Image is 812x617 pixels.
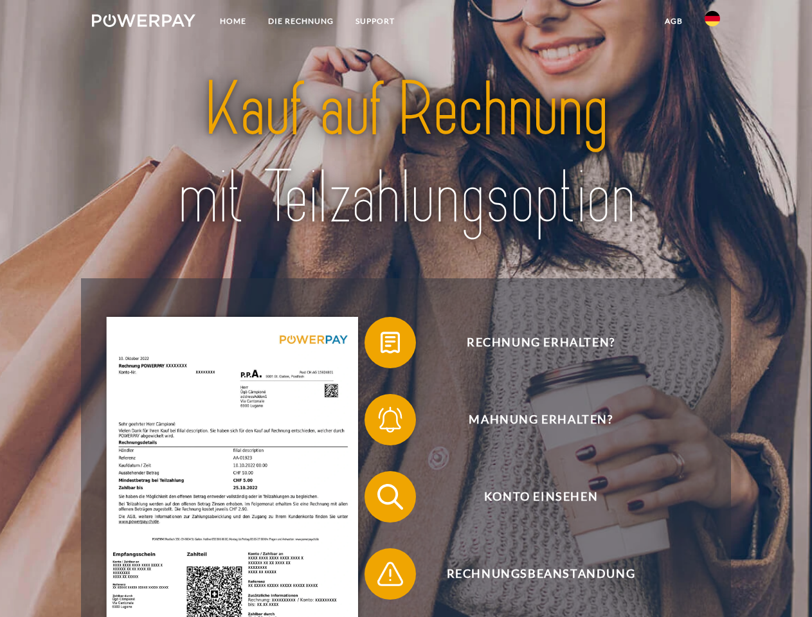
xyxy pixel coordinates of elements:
img: logo-powerpay-white.svg [92,14,195,27]
span: Rechnung erhalten? [383,317,698,368]
button: Rechnung erhalten? [365,317,699,368]
button: Rechnungsbeanstandung [365,548,699,600]
a: DIE RECHNUNG [257,10,345,33]
img: qb_bill.svg [374,326,406,359]
img: title-powerpay_de.svg [123,62,689,246]
span: Rechnungsbeanstandung [383,548,698,600]
button: Konto einsehen [365,471,699,523]
img: qb_warning.svg [374,558,406,590]
a: agb [654,10,694,33]
a: Home [209,10,257,33]
img: de [705,11,720,26]
a: SUPPORT [345,10,406,33]
span: Konto einsehen [383,471,698,523]
button: Mahnung erhalten? [365,394,699,445]
img: qb_bell.svg [374,404,406,436]
img: qb_search.svg [374,481,406,513]
span: Mahnung erhalten? [383,394,698,445]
